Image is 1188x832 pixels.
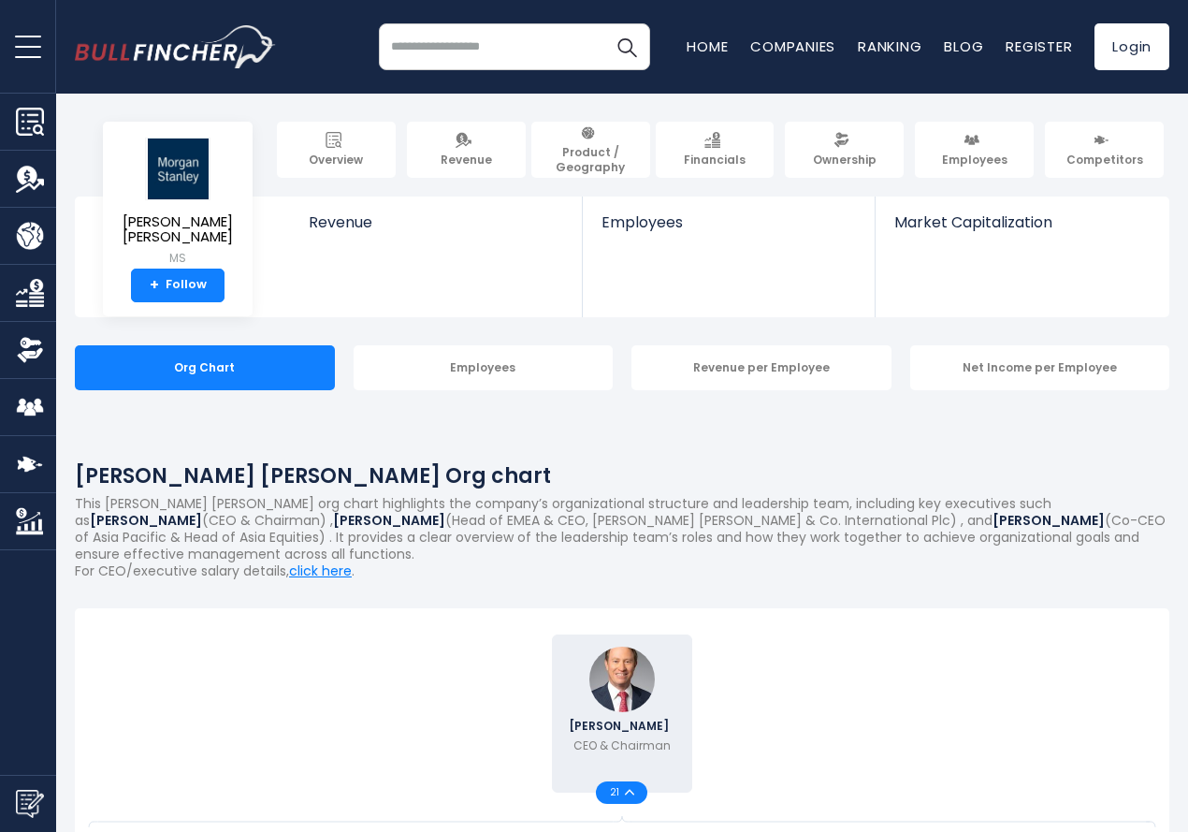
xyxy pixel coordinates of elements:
img: bullfincher logo [75,25,276,68]
a: Revenue [290,197,583,263]
small: MS [118,250,238,267]
a: Product / Geography [531,122,650,178]
span: [PERSON_NAME] [PERSON_NAME] [118,214,238,245]
a: Register [1006,36,1072,56]
p: For CEO/executive salary details, . [75,562,1169,579]
a: Home [687,36,728,56]
div: Org Chart [75,345,335,390]
div: Employees [354,345,614,390]
span: Competitors [1066,153,1143,168]
span: Employees [601,213,855,231]
div: Revenue per Employee [631,345,891,390]
a: Ted Pick [PERSON_NAME] CEO & Chairman 21 [552,635,692,793]
a: Blog [944,36,983,56]
b: [PERSON_NAME] [992,511,1105,530]
span: Employees [942,153,1007,168]
span: Financials [684,153,746,168]
a: Market Capitalization [876,197,1167,263]
p: This [PERSON_NAME] [PERSON_NAME] org chart highlights the company’s organizational structure and ... [75,495,1169,563]
a: Ownership [785,122,904,178]
p: CEO & Chairman [573,737,671,754]
button: Search [603,23,650,70]
a: Overview [277,122,396,178]
a: Login [1094,23,1169,70]
span: Revenue [309,213,564,231]
span: [PERSON_NAME] [569,721,674,732]
img: Ted Pick [589,647,655,712]
a: Employees [583,197,874,263]
a: Revenue [407,122,526,178]
a: Go to homepage [75,25,276,68]
a: Competitors [1045,122,1164,178]
a: Employees [915,122,1034,178]
span: Ownership [813,153,877,168]
b: [PERSON_NAME] [90,511,202,530]
a: +Follow [131,269,225,302]
div: Net Income per Employee [910,345,1170,390]
span: 21 [610,788,625,797]
a: Companies [750,36,835,56]
a: [PERSON_NAME] [PERSON_NAME] MS [117,137,239,269]
span: Revenue [441,153,492,168]
b: [PERSON_NAME] [333,511,445,530]
strong: + [150,277,159,294]
a: Ranking [858,36,921,56]
a: Financials [656,122,775,178]
a: click here [289,562,352,580]
img: Ownership [16,336,44,364]
span: Product / Geography [540,145,642,174]
span: Market Capitalization [894,213,1149,231]
span: Overview [309,153,363,168]
h1: [PERSON_NAME] [PERSON_NAME] Org chart [75,460,1169,491]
